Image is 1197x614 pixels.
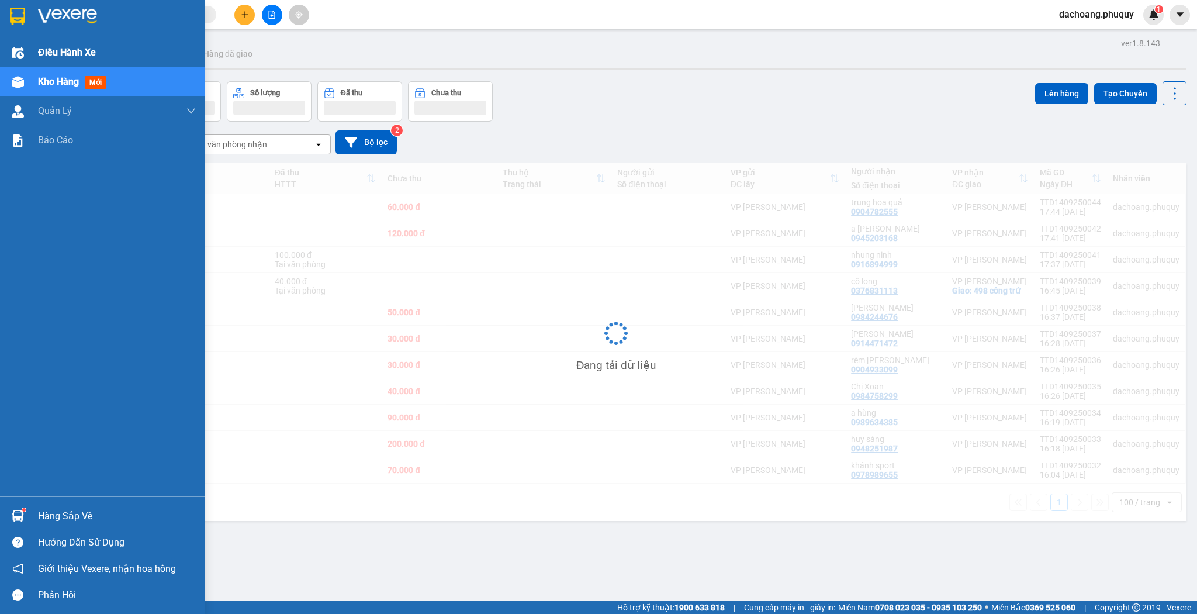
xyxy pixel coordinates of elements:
[1050,7,1143,22] span: dachoang.phuquy
[617,601,725,614] span: Hỗ trợ kỹ thuật:
[234,5,255,25] button: plus
[241,11,249,19] span: plus
[12,134,24,147] img: solution-icon
[1175,9,1185,20] span: caret-down
[744,601,835,614] span: Cung cấp máy in - giấy in:
[1170,5,1190,25] button: caret-down
[734,601,735,614] span: |
[289,5,309,25] button: aim
[12,47,24,59] img: warehouse-icon
[12,563,23,574] span: notification
[317,81,402,122] button: Đã thu
[38,508,196,525] div: Hàng sắp về
[1157,5,1161,13] span: 1
[991,601,1075,614] span: Miền Bắc
[268,11,276,19] span: file-add
[431,89,461,97] div: Chưa thu
[341,89,362,97] div: Đã thu
[1025,603,1075,612] strong: 0369 525 060
[12,510,24,522] img: warehouse-icon
[1155,5,1163,13] sup: 1
[295,11,303,19] span: aim
[1084,601,1086,614] span: |
[38,534,196,551] div: Hướng dẫn sử dụng
[1132,603,1140,612] span: copyright
[1035,83,1088,104] button: Lên hàng
[38,561,176,576] span: Giới thiệu Vexere, nhận hoa hồng
[875,603,982,612] strong: 0708 023 035 - 0935 103 250
[262,5,282,25] button: file-add
[38,133,73,147] span: Báo cáo
[38,76,79,87] span: Kho hàng
[408,81,493,122] button: Chưa thu
[186,139,267,150] div: Chọn văn phòng nhận
[22,508,26,512] sup: 1
[38,45,96,60] span: Điều hành xe
[12,105,24,118] img: warehouse-icon
[250,89,280,97] div: Số lượng
[12,537,23,548] span: question-circle
[576,357,656,374] div: Đang tải dữ liệu
[194,40,262,68] button: Hàng đã giao
[674,603,725,612] strong: 1900 633 818
[391,125,403,136] sup: 2
[38,104,72,118] span: Quản Lý
[38,587,196,604] div: Phản hồi
[838,601,982,614] span: Miền Nam
[314,140,323,149] svg: open
[10,8,25,25] img: logo-vxr
[186,106,196,116] span: down
[1121,37,1160,50] div: ver 1.8.143
[335,130,397,154] button: Bộ lọc
[12,589,23,601] span: message
[1148,9,1159,20] img: icon-new-feature
[85,76,106,89] span: mới
[1094,83,1157,104] button: Tạo Chuyến
[12,76,24,88] img: warehouse-icon
[227,81,312,122] button: Số lượng
[985,605,988,610] span: ⚪️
